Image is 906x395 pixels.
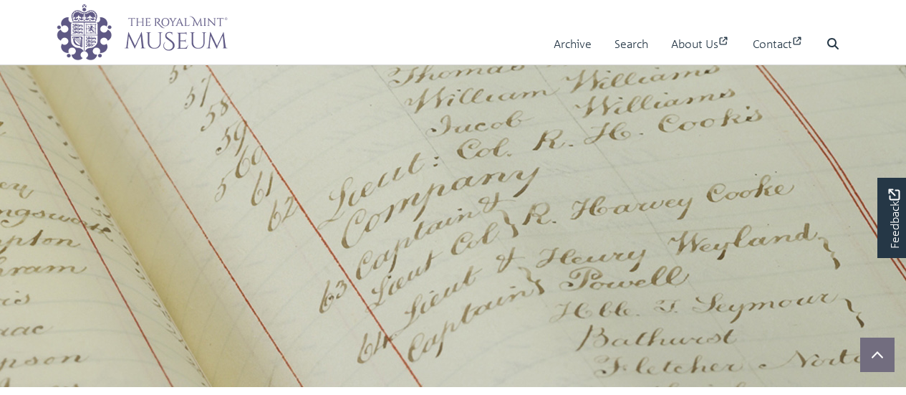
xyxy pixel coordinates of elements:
button: Scroll to top [860,338,895,372]
a: Search [615,24,648,65]
img: logo_wide.png [56,4,228,61]
span: Feedback [885,189,902,248]
a: Contact [753,24,804,65]
a: Would you like to provide feedback? [877,178,906,258]
a: About Us [671,24,730,65]
a: Archive [554,24,592,65]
